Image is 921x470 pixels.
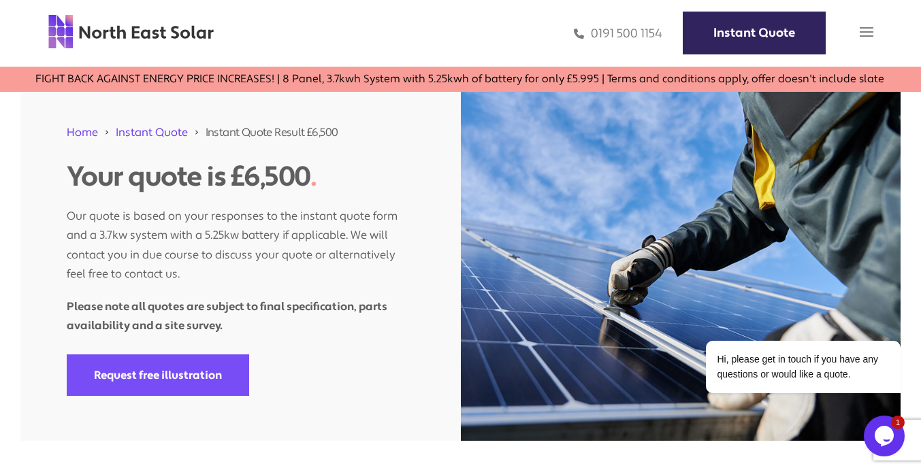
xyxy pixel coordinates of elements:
iframe: chat widget [864,416,907,456]
img: phone icon [574,26,584,41]
p: Our quote is based on your responses to the instant quote form and a 3.7kw system with a 5.25kw b... [67,193,415,283]
a: Instant Quote [683,12,826,54]
a: Request free illustration [67,354,249,396]
a: 0191 500 1154 [574,26,662,41]
span: Instant Quote Result £6,500 [206,124,338,140]
h1: Your quote is £6,500 [67,161,415,194]
span: . [310,159,317,195]
img: 211688_forward_arrow_icon.svg [193,124,200,140]
a: Instant Quote [116,125,188,139]
img: 211688_forward_arrow_icon.svg [103,124,110,140]
img: north east solar logo [48,14,214,50]
a: Home [67,125,98,139]
iframe: chat widget [662,218,907,409]
img: menu icon [860,25,873,39]
img: solar panel installation newcastle [461,65,901,441]
strong: Please note all quotes are subject to final specification, parts availability and a site survey. [67,299,387,333]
